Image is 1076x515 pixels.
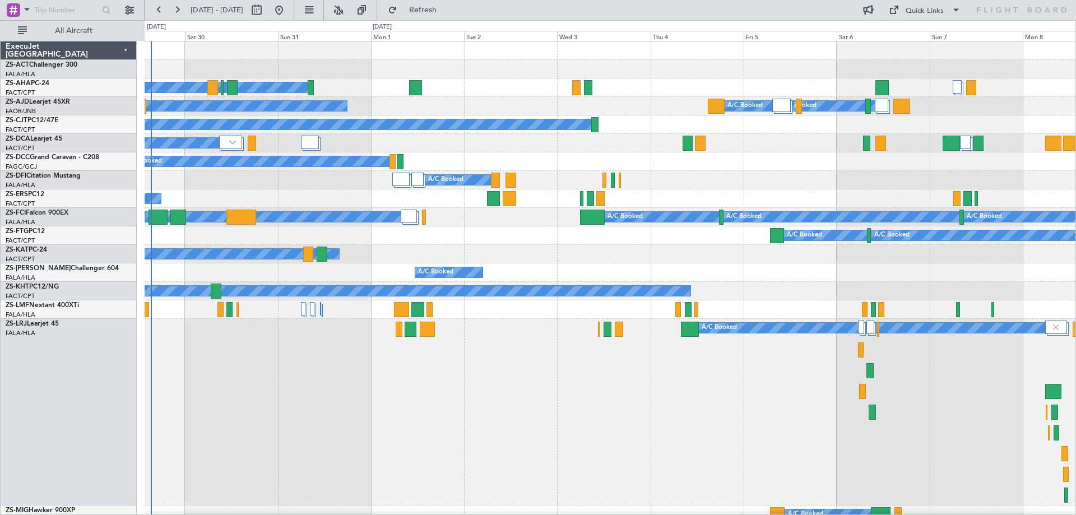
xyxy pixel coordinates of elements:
[6,62,29,68] span: ZS-ACT
[726,208,762,225] div: A/C Booked
[1051,322,1061,332] img: gray-close.svg
[6,173,26,179] span: ZS-DFI
[127,153,162,170] div: A/C Booked
[6,265,71,272] span: ZS-[PERSON_NAME]
[6,107,36,115] a: FAOR/JNB
[6,117,58,124] a: ZS-CJTPC12/47E
[6,80,49,87] a: ZS-AHAPC-24
[6,154,30,161] span: ZS-DCC
[29,27,118,35] span: All Aircraft
[6,321,27,327] span: ZS-LRJ
[6,191,44,198] a: ZS-ERSPC12
[34,2,99,18] input: Trip Number
[607,208,643,225] div: A/C Booked
[6,117,27,124] span: ZS-CJT
[6,89,35,97] a: FACT/CPT
[6,228,45,235] a: ZS-FTGPC12
[6,126,35,134] a: FACT/CPT
[6,273,35,282] a: FALA/HLA
[6,218,35,226] a: FALA/HLA
[400,6,447,14] span: Refresh
[6,80,31,87] span: ZS-AHA
[383,1,450,19] button: Refresh
[6,163,37,171] a: FAGC/GCJ
[906,6,944,17] div: Quick Links
[6,247,47,253] a: ZS-KATPC-24
[6,210,26,216] span: ZS-FCI
[6,310,35,319] a: FALA/HLA
[373,22,392,32] div: [DATE]
[6,70,35,78] a: FALA/HLA
[6,228,29,235] span: ZS-FTG
[6,181,35,189] a: FALA/HLA
[6,321,59,327] a: ZS-LRJLearjet 45
[6,247,29,253] span: ZS-KAT
[837,31,930,41] div: Sat 6
[6,99,70,105] a: ZS-AJDLearjet 45XR
[744,31,837,41] div: Fri 5
[557,31,650,41] div: Wed 3
[6,284,29,290] span: ZS-KHT
[6,154,99,161] a: ZS-DCCGrand Caravan - C208
[278,31,371,41] div: Sun 31
[6,255,35,263] a: FACT/CPT
[229,140,236,145] img: arrow-gray.svg
[6,191,28,198] span: ZS-ERS
[6,136,62,142] a: ZS-DCALearjet 45
[464,31,557,41] div: Tue 2
[6,507,29,514] span: ZS-MIG
[12,22,122,40] button: All Aircraft
[6,507,75,514] a: ZS-MIGHawker 900XP
[6,136,30,142] span: ZS-DCA
[185,31,278,41] div: Sat 30
[6,302,29,309] span: ZS-LMF
[6,199,35,208] a: FACT/CPT
[147,22,166,32] div: [DATE]
[6,284,59,290] a: ZS-KHTPC12/NG
[6,62,77,68] a: ZS-ACTChallenger 300
[191,5,243,15] span: [DATE] - [DATE]
[930,31,1023,41] div: Sun 7
[6,236,35,245] a: FACT/CPT
[883,1,966,19] button: Quick Links
[727,98,763,114] div: A/C Booked
[6,99,29,105] span: ZS-AJD
[874,227,910,244] div: A/C Booked
[418,264,453,281] div: A/C Booked
[651,31,744,41] div: Thu 4
[6,302,79,309] a: ZS-LMFNextant 400XTi
[371,31,464,41] div: Mon 1
[6,173,81,179] a: ZS-DFICitation Mustang
[967,208,1002,225] div: A/C Booked
[6,329,35,337] a: FALA/HLA
[787,227,822,244] div: A/C Booked
[702,319,737,336] div: A/C Booked
[6,292,35,300] a: FACT/CPT
[428,171,463,188] div: A/C Booked
[6,265,119,272] a: ZS-[PERSON_NAME]Challenger 604
[6,144,35,152] a: FACT/CPT
[6,210,68,216] a: ZS-FCIFalcon 900EX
